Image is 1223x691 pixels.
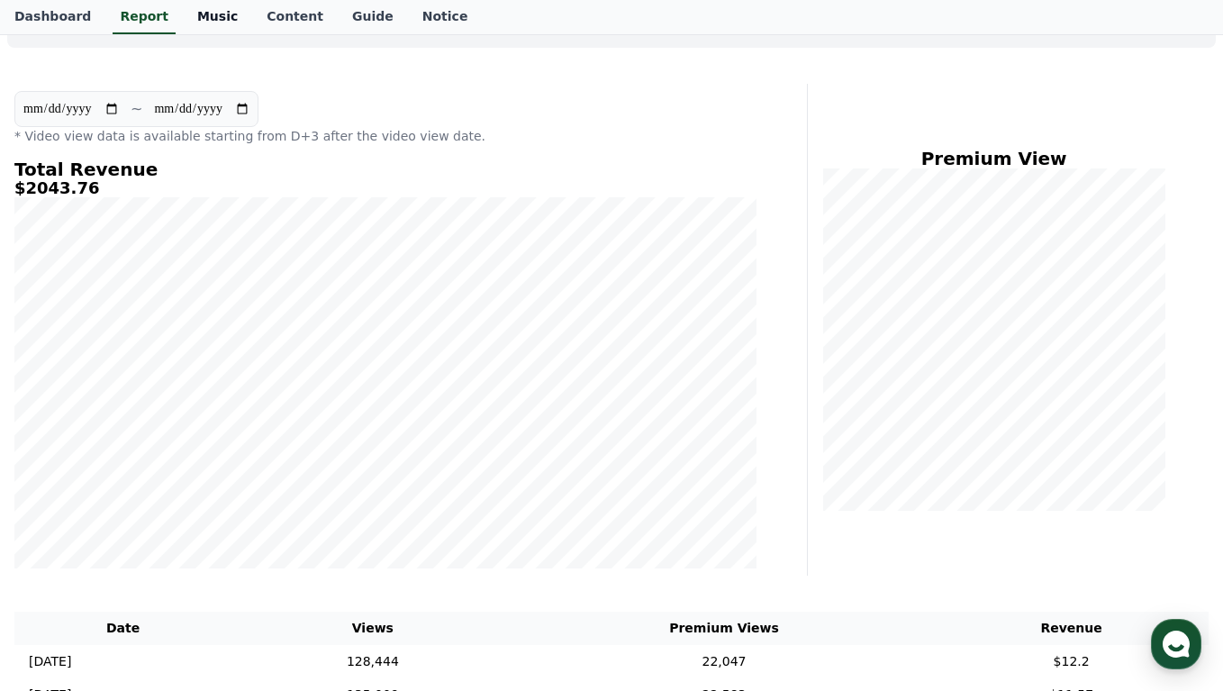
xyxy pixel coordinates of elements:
[514,645,935,678] td: 22,047
[822,149,1165,168] h4: Premium View
[267,568,311,583] span: Settings
[149,569,203,584] span: Messages
[14,127,756,145] p: * Video view data is available starting from D+3 after the video view date.
[131,98,142,120] p: ~
[232,541,346,586] a: Settings
[14,159,756,179] h4: Total Revenue
[46,568,77,583] span: Home
[14,179,756,197] h5: $2043.76
[934,612,1209,645] th: Revenue
[14,612,231,645] th: Date
[231,645,514,678] td: 128,444
[5,541,119,586] a: Home
[119,541,232,586] a: Messages
[231,612,514,645] th: Views
[934,645,1209,678] td: $12.2
[29,652,71,671] p: [DATE]
[514,612,935,645] th: Premium Views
